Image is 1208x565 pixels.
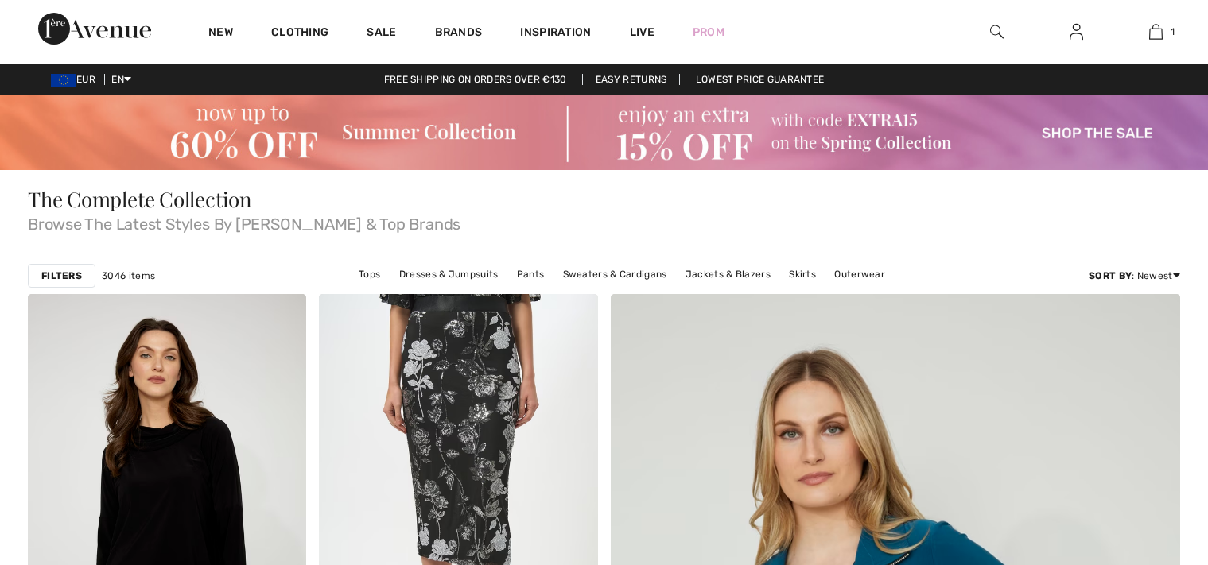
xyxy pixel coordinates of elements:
span: Browse The Latest Styles By [PERSON_NAME] & Top Brands [28,210,1180,232]
img: My Info [1070,22,1083,41]
div: : Newest [1089,269,1180,283]
img: 1ère Avenue [38,13,151,45]
a: Sale [367,25,396,42]
a: Live [630,24,654,41]
a: Tops [351,264,388,284]
strong: Filters [41,269,82,283]
a: 1 [1117,22,1194,41]
a: Lowest Price Guarantee [683,74,837,85]
span: 1 [1171,25,1175,39]
span: EN [111,74,131,85]
a: Jackets & Blazers [678,264,779,284]
a: Easy Returns [582,74,681,85]
a: Skirts [781,264,824,284]
strong: Sort By [1089,270,1132,281]
a: Sweaters & Cardigans [555,264,675,284]
span: 3046 items [102,269,155,283]
a: Pants [509,264,553,284]
img: search the website [990,22,1004,41]
a: Brands [435,25,483,42]
span: The Complete Collection [28,185,252,213]
img: My Bag [1149,22,1163,41]
img: Euro [51,74,76,87]
a: Outerwear [826,264,893,284]
a: Prom [693,24,724,41]
a: Free shipping on orders over €130 [371,74,580,85]
a: Dresses & Jumpsuits [391,264,507,284]
a: New [208,25,233,42]
span: EUR [51,74,102,85]
a: Sign In [1057,22,1096,42]
a: Clothing [271,25,328,42]
span: Inspiration [520,25,591,42]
